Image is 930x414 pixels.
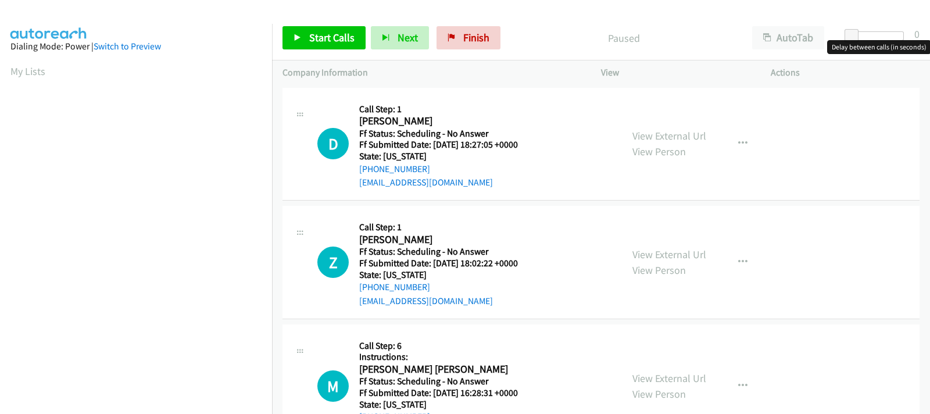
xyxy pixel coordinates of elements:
[463,31,489,44] span: Finish
[359,363,532,376] h2: [PERSON_NAME] [PERSON_NAME]
[359,103,532,115] h5: Call Step: 1
[282,26,366,49] a: Start Calls
[516,30,731,46] p: Paused
[359,351,532,363] h5: Instructions:
[317,247,349,278] h1: Z
[771,66,920,80] p: Actions
[632,372,706,385] a: View External Url
[317,247,349,278] div: The call is yet to be attempted
[359,387,532,399] h5: Ff Submitted Date: [DATE] 16:28:31 +0000
[359,246,532,258] h5: Ff Status: Scheduling - No Answer
[359,115,532,128] h2: [PERSON_NAME]
[317,370,349,402] h1: M
[359,399,532,411] h5: State: [US_STATE]
[359,222,532,233] h5: Call Step: 1
[359,258,532,269] h5: Ff Submitted Date: [DATE] 18:02:22 +0000
[282,66,580,80] p: Company Information
[398,31,418,44] span: Next
[359,177,493,188] a: [EMAIL_ADDRESS][DOMAIN_NAME]
[359,139,532,151] h5: Ff Submitted Date: [DATE] 18:27:05 +0000
[371,26,429,49] button: Next
[10,65,45,78] a: My Lists
[632,263,686,277] a: View Person
[317,128,349,159] div: The call is yet to be attempted
[437,26,500,49] a: Finish
[359,281,430,292] a: [PHONE_NUMBER]
[359,340,532,352] h5: Call Step: 6
[752,26,824,49] button: AutoTab
[632,145,686,158] a: View Person
[632,129,706,142] a: View External Url
[632,387,686,401] a: View Person
[359,376,532,387] h5: Ff Status: Scheduling - No Answer
[601,66,750,80] p: View
[309,31,355,44] span: Start Calls
[359,295,493,306] a: [EMAIL_ADDRESS][DOMAIN_NAME]
[317,370,349,402] div: The call is yet to be attempted
[359,233,532,247] h2: [PERSON_NAME]
[359,151,532,162] h5: State: [US_STATE]
[914,26,920,42] div: 0
[359,128,532,140] h5: Ff Status: Scheduling - No Answer
[94,41,161,52] a: Switch to Preview
[10,40,262,53] div: Dialing Mode: Power |
[359,163,430,174] a: [PHONE_NUMBER]
[632,248,706,261] a: View External Url
[359,269,532,281] h5: State: [US_STATE]
[317,128,349,159] h1: D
